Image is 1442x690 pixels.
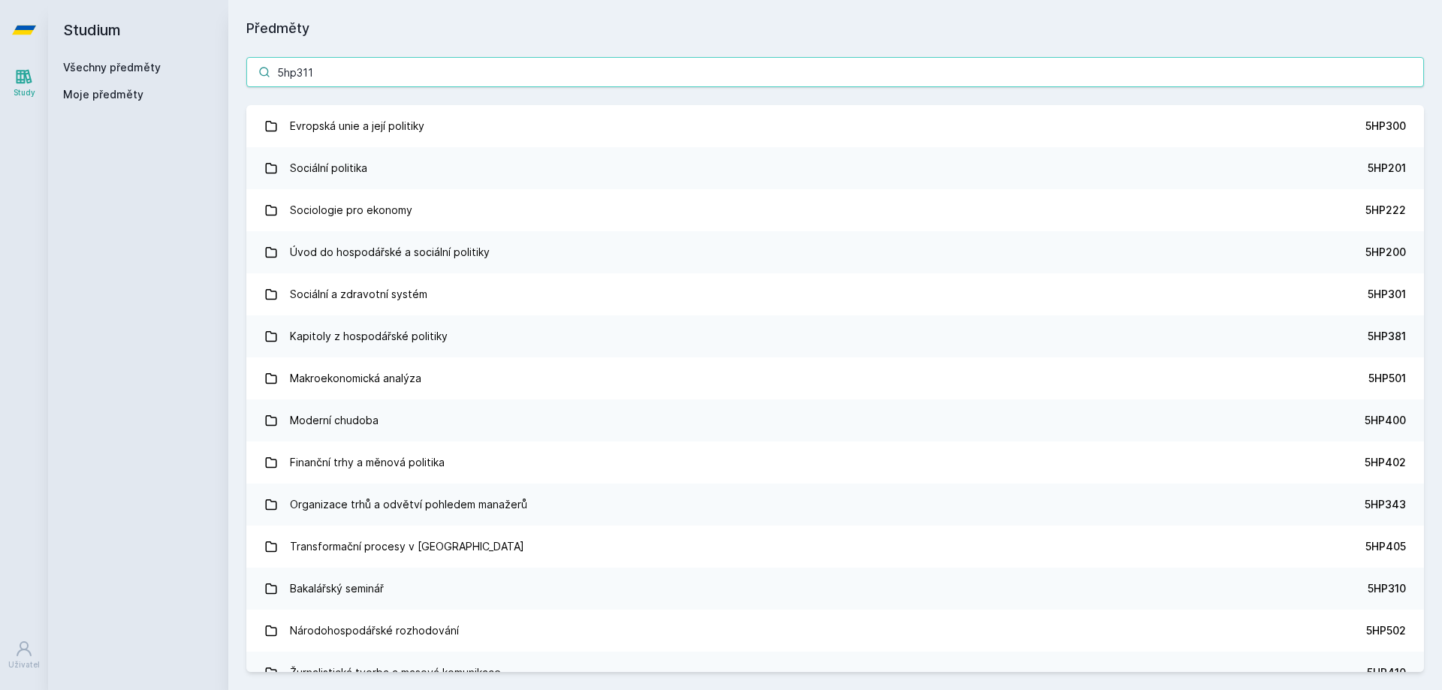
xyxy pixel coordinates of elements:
div: Úvod do hospodářské a sociální politiky [290,237,490,267]
div: Makroekonomická analýza [290,363,421,393]
div: Žurnalistická tvorba a masová komunikace [290,658,501,688]
a: Moderní chudoba 5HP400 [246,399,1424,441]
div: 5HP300 [1365,119,1406,134]
div: 5HP301 [1368,287,1406,302]
div: 5HP501 [1368,371,1406,386]
div: 5HP400 [1365,413,1406,428]
div: 5HP200 [1365,245,1406,260]
a: Sociální a zdravotní systém 5HP301 [246,273,1424,315]
div: Sociologie pro ekonomy [290,195,412,225]
a: Makroekonomická analýza 5HP501 [246,357,1424,399]
input: Název nebo ident předmětu… [246,57,1424,87]
div: Finanční trhy a měnová politika [290,447,445,478]
div: 5HP405 [1365,539,1406,554]
a: Sociální politika 5HP201 [246,147,1424,189]
div: 5HP410 [1367,665,1406,680]
div: 5HP310 [1368,581,1406,596]
a: Sociologie pro ekonomy 5HP222 [246,189,1424,231]
a: Uživatel [3,632,45,678]
a: Národohospodářské rozhodování 5HP502 [246,610,1424,652]
div: Národohospodářské rozhodování [290,616,459,646]
div: 5HP381 [1368,329,1406,344]
a: Všechny předměty [63,61,161,74]
a: Úvod do hospodářské a sociální politiky 5HP200 [246,231,1424,273]
div: Organizace trhů a odvětví pohledem manažerů [290,490,527,520]
div: Evropská unie a její politiky [290,111,424,141]
a: Organizace trhů a odvětví pohledem manažerů 5HP343 [246,484,1424,526]
div: 5HP402 [1365,455,1406,470]
span: Moje předměty [63,87,143,102]
div: Kapitoly z hospodářské politiky [290,321,448,351]
div: Bakalářský seminář [290,574,384,604]
div: 5HP343 [1365,497,1406,512]
div: Transformační procesy v [GEOGRAPHIC_DATA] [290,532,524,562]
div: Study [14,87,35,98]
a: Kapitoly z hospodářské politiky 5HP381 [246,315,1424,357]
a: Transformační procesy v [GEOGRAPHIC_DATA] 5HP405 [246,526,1424,568]
div: Uživatel [8,659,40,670]
div: Sociální a zdravotní systém [290,279,427,309]
a: Bakalářský seminář 5HP310 [246,568,1424,610]
div: Sociální politika [290,153,367,183]
div: 5HP222 [1365,203,1406,218]
a: Evropská unie a její politiky 5HP300 [246,105,1424,147]
h1: Předměty [246,18,1424,39]
a: Finanční trhy a měnová politika 5HP402 [246,441,1424,484]
a: Study [3,60,45,106]
div: 5HP201 [1368,161,1406,176]
div: 5HP502 [1366,623,1406,638]
div: Moderní chudoba [290,405,379,435]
